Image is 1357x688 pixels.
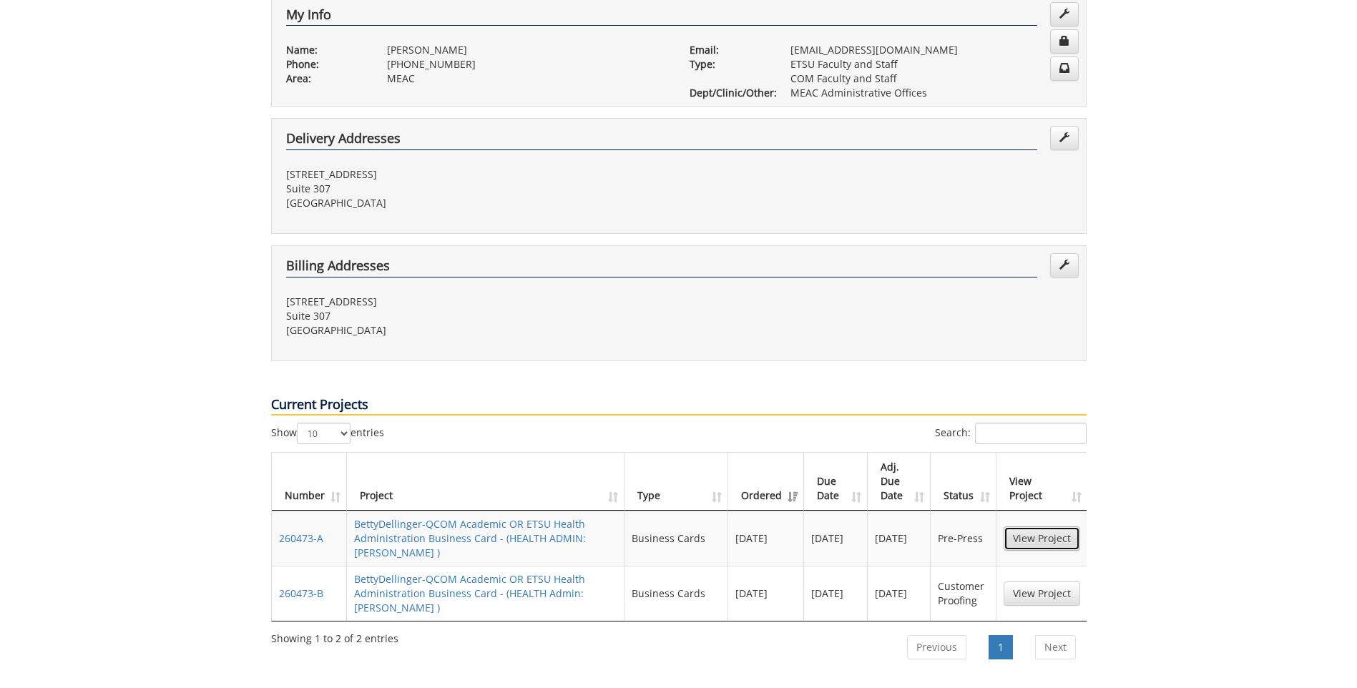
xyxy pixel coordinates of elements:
th: Number: activate to sort column ascending [272,453,347,511]
a: Previous [907,635,966,659]
p: [PERSON_NAME] [387,43,668,57]
p: Dept/Clinic/Other: [690,86,769,100]
h4: Delivery Addresses [286,132,1037,150]
p: [GEOGRAPHIC_DATA] [286,323,668,338]
th: View Project: activate to sort column ascending [996,453,1087,511]
a: BettyDellinger-QCOM Academic OR ETSU Health Administration Business Card - (HEALTH ADMIN: [PERSON... [354,517,586,559]
p: [EMAIL_ADDRESS][DOMAIN_NAME] [790,43,1072,57]
th: Ordered: activate to sort column ascending [728,453,804,511]
td: Customer Proofing [931,566,996,621]
a: Edit Addresses [1050,126,1079,150]
p: [PHONE_NUMBER] [387,57,668,72]
a: 260473-B [279,586,323,600]
a: 260473-A [279,531,323,545]
p: ETSU Faculty and Staff [790,57,1072,72]
p: Name: [286,43,366,57]
a: View Project [1004,526,1080,551]
p: Suite 307 [286,309,668,323]
p: Email: [690,43,769,57]
div: Showing 1 to 2 of 2 entries [271,626,398,646]
a: 1 [989,635,1013,659]
p: Phone: [286,57,366,72]
p: MEAC Administrative Offices [790,86,1072,100]
td: Pre-Press [931,511,996,566]
th: Type: activate to sort column ascending [624,453,728,511]
th: Project: activate to sort column ascending [347,453,625,511]
p: [STREET_ADDRESS] [286,167,668,182]
td: Business Cards [624,566,728,621]
th: Adj. Due Date: activate to sort column ascending [868,453,931,511]
h4: Billing Addresses [286,259,1037,277]
td: [DATE] [728,511,804,566]
label: Search: [935,423,1087,444]
p: Type: [690,57,769,72]
td: [DATE] [804,566,868,621]
p: [STREET_ADDRESS] [286,295,668,309]
label: Show entries [271,423,384,444]
p: MEAC [387,72,668,86]
td: [DATE] [868,511,931,566]
a: View Project [1004,581,1080,606]
h4: My Info [286,8,1037,26]
select: Showentries [297,423,351,444]
td: [DATE] [804,511,868,566]
p: [GEOGRAPHIC_DATA] [286,196,668,210]
td: Business Cards [624,511,728,566]
a: Change Communication Preferences [1050,56,1079,81]
a: Edit Info [1050,2,1079,26]
p: Suite 307 [286,182,668,196]
a: Change Password [1050,29,1079,54]
td: [DATE] [868,566,931,621]
p: Area: [286,72,366,86]
td: [DATE] [728,566,804,621]
th: Status: activate to sort column ascending [931,453,996,511]
th: Due Date: activate to sort column ascending [804,453,868,511]
input: Search: [975,423,1087,444]
a: Edit Addresses [1050,253,1079,277]
p: Current Projects [271,395,1087,416]
a: Next [1035,635,1076,659]
p: COM Faculty and Staff [790,72,1072,86]
a: BettyDellinger-QCOM Academic OR ETSU Health Administration Business Card - (HEALTH Admin: [PERSON... [354,572,585,614]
